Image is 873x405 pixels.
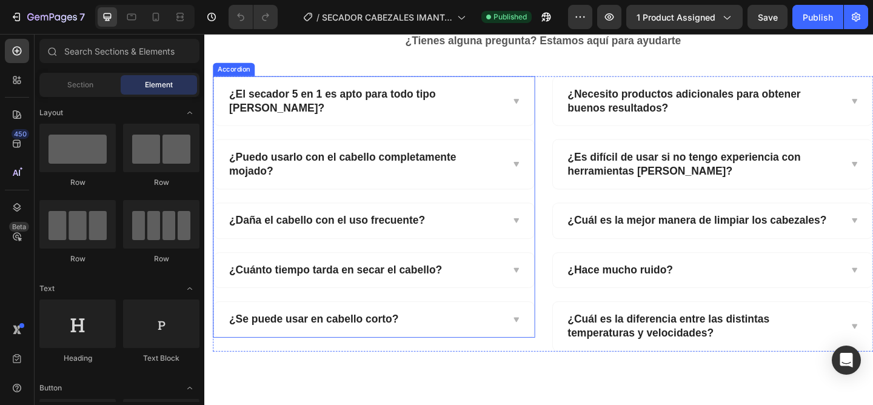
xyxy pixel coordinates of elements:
button: Save [748,5,788,29]
div: Row [39,177,116,188]
div: Row [123,177,199,188]
p: ¿Tienes alguna pregunta? Estamos aquí para ayudarte [10,1,726,16]
span: Toggle open [180,378,199,398]
iframe: Design area [204,34,873,405]
p: ¿Cuál es la mejor manera de limpiar los cabezales? [395,196,677,211]
p: ¿El secador 5 en 1 es apto para todo tipo [PERSON_NAME]? [27,58,323,88]
div: Text Block [123,353,199,364]
p: ¿Hace mucho ruido? [395,250,510,265]
span: SECADOR CABEZALES IMANTADOS [322,11,452,24]
p: ¿Cuál es la diferencia entre las distintas temperaturas y velocidades? [395,303,691,333]
div: Accordion [12,33,52,44]
div: Publish [803,11,833,24]
span: Toggle open [180,103,199,122]
p: 7 [79,10,85,24]
button: Publish [792,5,843,29]
span: Element [145,79,173,90]
span: Published [493,12,527,22]
div: Undo/Redo [229,5,278,29]
div: Heading [39,353,116,364]
p: ¿Puedo usarlo con el cabello completamente mojado? [27,127,323,156]
span: 1 product assigned [637,11,715,24]
div: Beta [9,222,29,232]
p: ¿Es difícil de usar si no tengo experiencia con herramientas [PERSON_NAME]? [395,127,691,156]
span: Toggle open [180,279,199,298]
p: ¿Se puede usar en cabello corto? [27,303,211,318]
span: Text [39,283,55,294]
button: 1 product assigned [626,5,743,29]
span: Button [39,383,62,393]
button: 7 [5,5,90,29]
p: ¿Cuánto tiempo tarda en secar el cabello? [27,250,258,265]
span: Layout [39,107,63,118]
div: 450 [12,129,29,139]
input: Search Sections & Elements [39,39,199,63]
p: ¿Daña el cabello con el uso frecuente? [27,196,240,211]
div: Row [39,253,116,264]
div: Row [123,253,199,264]
span: / [316,11,319,24]
span: Save [758,12,778,22]
p: ¿Necesito productos adicionales para obtener buenos resultados? [395,58,691,88]
div: Open Intercom Messenger [832,346,861,375]
span: Section [67,79,93,90]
